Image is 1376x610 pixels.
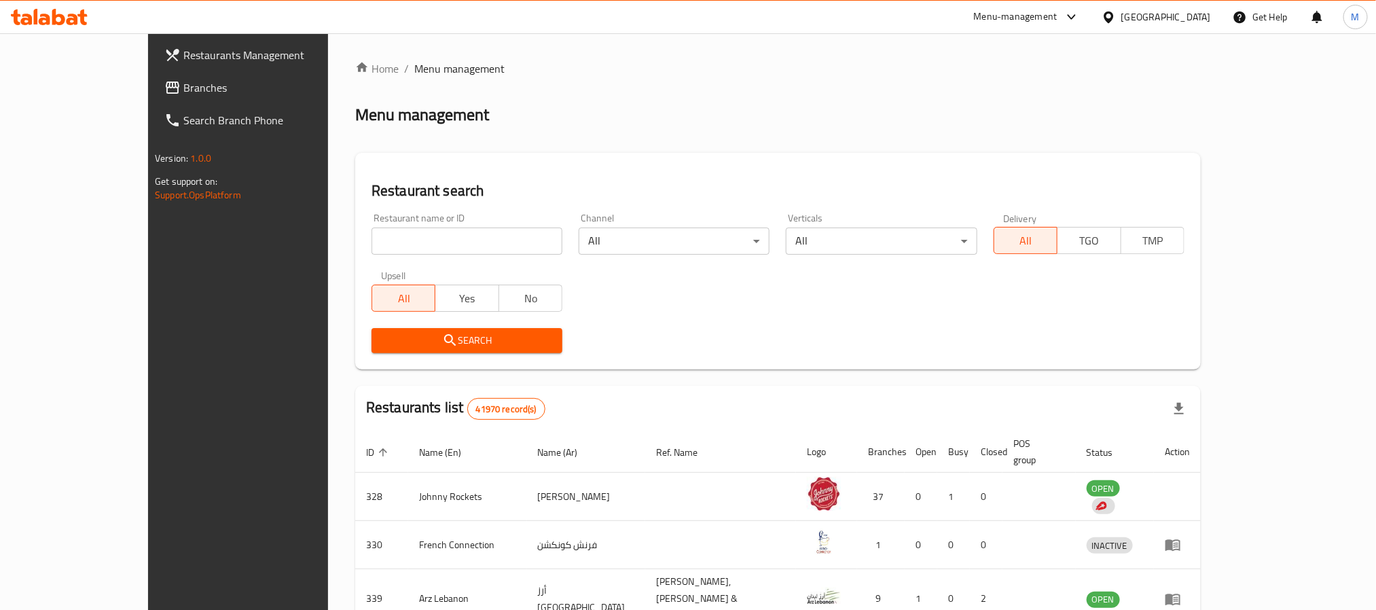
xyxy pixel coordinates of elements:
[499,285,562,312] button: No
[937,473,970,521] td: 1
[970,473,1002,521] td: 0
[1087,537,1133,554] div: INACTIVE
[937,431,970,473] th: Busy
[1163,393,1195,425] div: Export file
[905,431,937,473] th: Open
[372,228,562,255] input: Search for restaurant name or ID..
[1127,231,1179,251] span: TMP
[153,71,378,104] a: Branches
[183,79,367,96] span: Branches
[994,227,1057,254] button: All
[905,521,937,569] td: 0
[355,104,489,126] h2: Menu management
[857,521,905,569] td: 1
[905,473,937,521] td: 0
[382,332,551,349] span: Search
[408,521,527,569] td: French Connection
[1087,481,1120,497] span: OPEN
[1087,538,1133,554] span: INACTIVE
[937,521,970,569] td: 0
[1352,10,1360,24] span: M
[419,444,479,461] span: Name (En)
[1121,10,1211,24] div: [GEOGRAPHIC_DATA]
[974,9,1057,25] div: Menu-management
[1095,500,1107,512] img: delivery hero logo
[372,285,435,312] button: All
[1063,231,1115,251] span: TGO
[372,181,1184,201] h2: Restaurant search
[190,149,211,167] span: 1.0.0
[807,525,841,559] img: French Connection
[366,397,545,420] h2: Restaurants list
[404,60,409,77] li: /
[153,104,378,137] a: Search Branch Phone
[970,431,1002,473] th: Closed
[857,473,905,521] td: 37
[378,289,430,308] span: All
[527,473,645,521] td: [PERSON_NAME]
[372,328,562,353] button: Search
[435,285,499,312] button: Yes
[1013,435,1060,468] span: POS group
[1087,480,1120,497] div: OPEN
[538,444,596,461] span: Name (Ar)
[796,431,857,473] th: Logo
[1092,498,1115,514] div: Indicates that the vendor menu management has been moved to DH Catalog service
[366,444,392,461] span: ID
[183,112,367,128] span: Search Branch Phone
[807,477,841,511] img: Johnny Rockets
[155,149,188,167] span: Version:
[381,271,406,281] label: Upsell
[857,431,905,473] th: Branches
[355,521,408,569] td: 330
[1087,592,1120,608] div: OPEN
[183,47,367,63] span: Restaurants Management
[1154,431,1201,473] th: Action
[467,398,545,420] div: Total records count
[155,173,217,190] span: Get support on:
[505,289,557,308] span: No
[468,403,545,416] span: 41970 record(s)
[414,60,505,77] span: Menu management
[1003,213,1037,223] label: Delivery
[1087,592,1120,607] span: OPEN
[355,60,1201,77] nav: breadcrumb
[970,521,1002,569] td: 0
[1057,227,1121,254] button: TGO
[656,444,715,461] span: Ref. Name
[408,473,527,521] td: Johnny Rockets
[579,228,770,255] div: All
[1087,444,1131,461] span: Status
[1165,537,1190,553] div: Menu
[1165,591,1190,607] div: Menu
[527,521,645,569] td: فرنش كونكشن
[153,39,378,71] a: Restaurants Management
[786,228,977,255] div: All
[441,289,493,308] span: Yes
[155,186,241,204] a: Support.OpsPlatform
[355,473,408,521] td: 328
[1121,227,1184,254] button: TMP
[1000,231,1052,251] span: All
